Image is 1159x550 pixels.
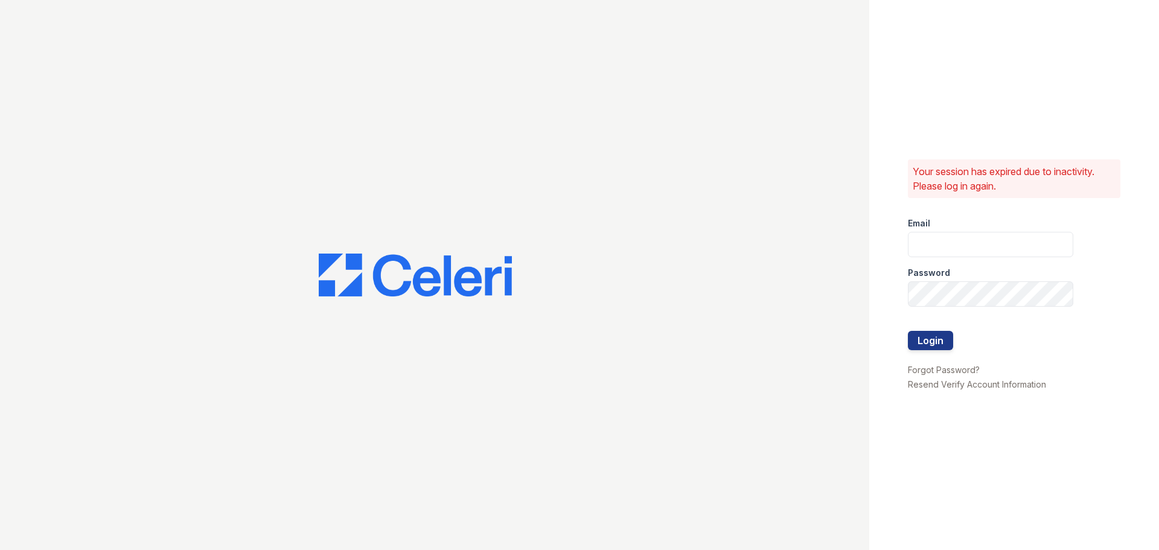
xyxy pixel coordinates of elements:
a: Resend Verify Account Information [908,379,1046,389]
label: Password [908,267,950,279]
a: Forgot Password? [908,365,980,375]
label: Email [908,217,930,229]
p: Your session has expired due to inactivity. Please log in again. [913,164,1116,193]
img: CE_Logo_Blue-a8612792a0a2168367f1c8372b55b34899dd931a85d93a1a3d3e32e68fde9ad4.png [319,254,512,297]
button: Login [908,331,953,350]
